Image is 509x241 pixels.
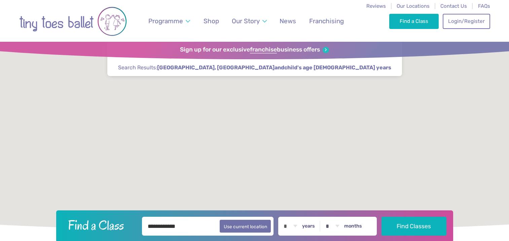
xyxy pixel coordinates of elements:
[157,64,275,71] span: [GEOGRAPHIC_DATA], [GEOGRAPHIC_DATA]
[180,46,329,54] a: Sign up for our exclusivefranchisebusiness offers
[306,13,347,29] a: Franchising
[277,13,299,29] a: News
[397,3,430,9] a: Our Locations
[366,3,386,9] a: Reviews
[220,220,271,233] button: Use current location
[157,64,391,71] strong: and
[478,3,490,9] a: FAQs
[145,13,193,29] a: Programme
[389,14,439,29] a: Find a Class
[344,223,362,229] label: months
[309,17,344,25] span: Franchising
[250,46,277,54] strong: franchise
[148,17,183,25] span: Programme
[443,14,490,29] a: Login/Register
[302,223,315,229] label: years
[19,4,127,38] img: tiny toes ballet
[280,17,296,25] span: News
[228,13,270,29] a: Our Story
[232,17,260,25] span: Our Story
[200,13,222,29] a: Shop
[440,3,467,9] a: Contact Us
[284,64,391,71] span: child's age [DEMOGRAPHIC_DATA] years
[63,217,137,234] h2: Find a Class
[381,217,446,236] button: Find Classes
[204,17,219,25] span: Shop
